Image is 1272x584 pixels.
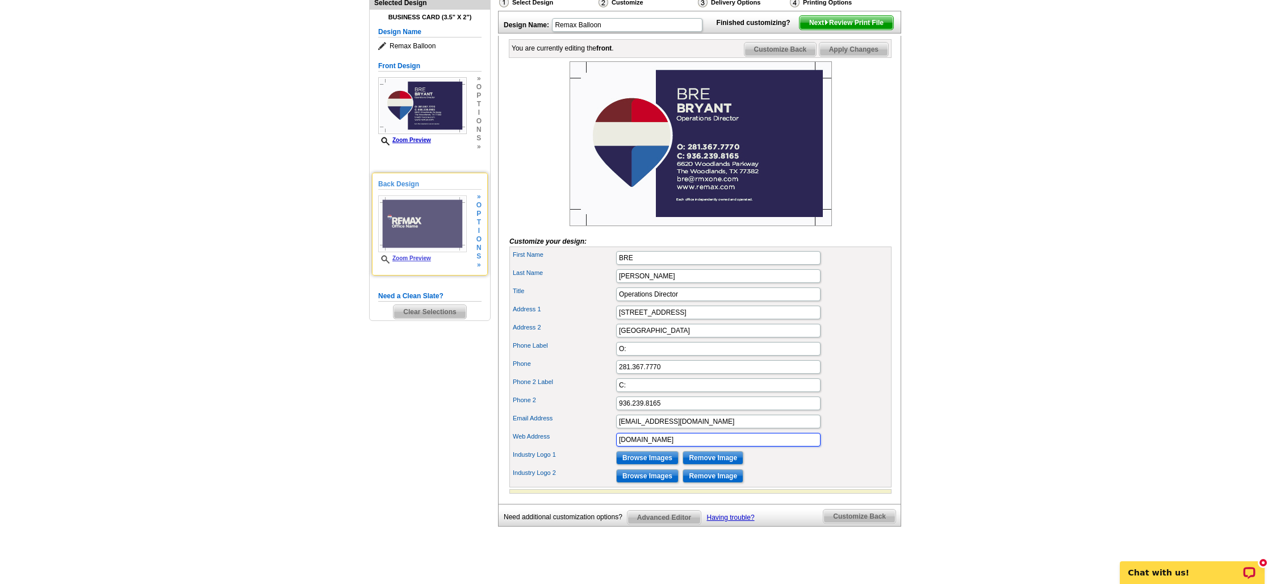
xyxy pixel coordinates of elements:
a: Zoom Preview [378,137,431,143]
span: s [476,134,482,143]
span: » [476,143,482,151]
label: Industry Logo 2 [513,468,615,478]
span: Clear Selections [394,305,466,319]
label: Last Name [513,268,615,278]
span: » [476,261,482,269]
label: Phone 2 [513,395,615,405]
h4: Business Card (3.5" x 2") [378,14,482,21]
label: Phone [513,359,615,369]
label: Industry Logo 1 [513,450,615,460]
a: Zoom Preview [378,255,431,261]
span: Apply Changes [819,43,888,56]
span: t [476,218,482,227]
input: Browse Images [616,451,679,465]
label: Phone Label [513,341,615,351]
span: Remax Balloon [378,40,482,52]
span: t [476,100,482,109]
img: Z18876594_00001_1.jpg [378,77,467,134]
h5: Front Design [378,61,482,72]
a: Advanced Editor [627,510,701,525]
span: p [476,210,482,218]
span: i [476,109,482,117]
img: Z18876594_00001_2.jpg [378,195,467,252]
label: Web Address [513,432,615,441]
span: s [476,252,482,261]
img: Z18876594_00001_1.jpg [570,61,832,226]
strong: Design Name: [504,21,549,29]
span: » [476,74,482,83]
span: o [476,235,482,244]
span: o [476,201,482,210]
iframe: LiveChat chat widget [1112,548,1272,584]
h5: Design Name [378,27,482,37]
input: Remove Image [683,451,743,465]
label: Phone 2 Label [513,377,615,387]
b: front [596,44,612,52]
span: n [476,244,482,252]
label: Address 1 [513,304,615,314]
img: button-next-arrow-white.png [824,20,829,25]
strong: Finished customizing? [717,19,797,27]
div: You are currently editing the . [512,43,614,53]
label: Address 2 [513,323,615,332]
span: n [476,126,482,134]
input: Remove Image [683,469,743,483]
label: Title [513,286,615,296]
span: Customize Back [744,43,817,56]
input: Browse Images [616,469,679,483]
i: Customize your design: [509,237,587,245]
label: First Name [513,250,615,260]
span: Advanced Editor [627,511,701,524]
span: o [476,83,482,91]
span: i [476,227,482,235]
h5: Need a Clean Slate? [378,291,482,302]
span: o [476,117,482,126]
span: Next Review Print File [800,16,893,30]
span: » [476,193,482,201]
a: Having trouble? [707,514,755,522]
label: Email Address [513,414,615,423]
span: Customize Back [823,510,896,523]
div: Need additional customization options? [504,510,627,524]
h5: Back Design [378,179,482,190]
span: p [476,91,482,100]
